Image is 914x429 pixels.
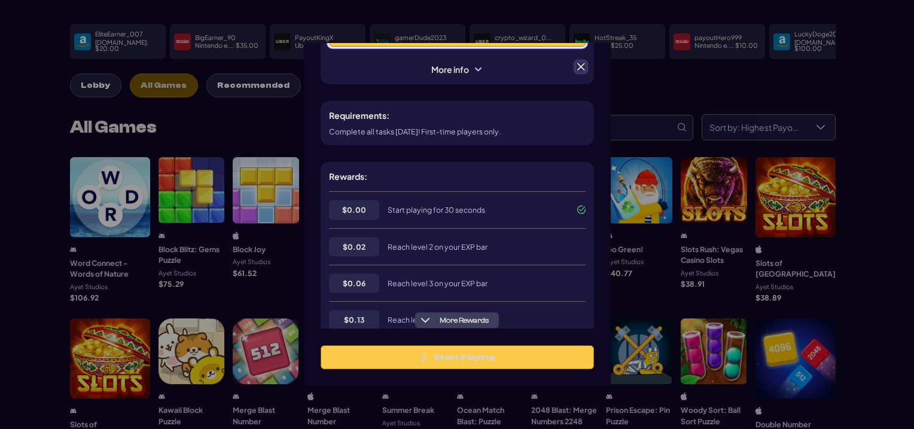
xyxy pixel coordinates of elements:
span: Reach level 5 on your EXP bar [388,315,488,324]
span: $ 0.02 [343,241,365,252]
span: $ 0.00 [342,204,366,215]
span: $ 0.13 [344,314,364,325]
h5: Rewards: [329,170,367,183]
span: $ 0.06 [343,278,365,289]
span: Start playing for 30 seconds [388,205,485,214]
span: More info [423,63,491,76]
button: More Rewards [415,312,499,328]
p: Complete all tasks [DATE]! First-time players only. [329,126,501,137]
h5: Requirements: [329,109,389,122]
button: Start Playing [321,345,594,369]
span: Reach level 2 on your EXP bar [388,242,488,252]
span: More Rewards [435,316,493,325]
span: Reach level 3 on your EXP bar [388,278,488,288]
